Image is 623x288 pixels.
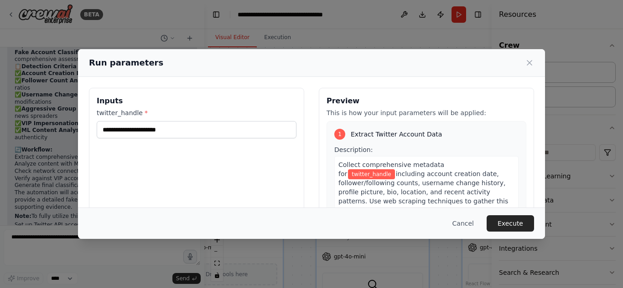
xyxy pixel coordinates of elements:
button: Execute [487,215,534,232]
div: 1 [334,129,345,140]
p: This is how your input parameters will be applied: [327,108,526,117]
label: twitter_handle [97,108,296,117]
span: Collect comprehensive metadata for [338,161,444,177]
span: Extract Twitter Account Data [351,130,442,139]
h3: Inputs [97,96,296,106]
span: including account creation date, follower/following counts, username change history, profile pict... [338,170,508,214]
button: Cancel [445,215,481,232]
h2: Run parameters [89,56,163,69]
h3: Preview [327,96,526,106]
span: Variable: twitter_handle [348,169,395,179]
span: Description: [334,146,373,153]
